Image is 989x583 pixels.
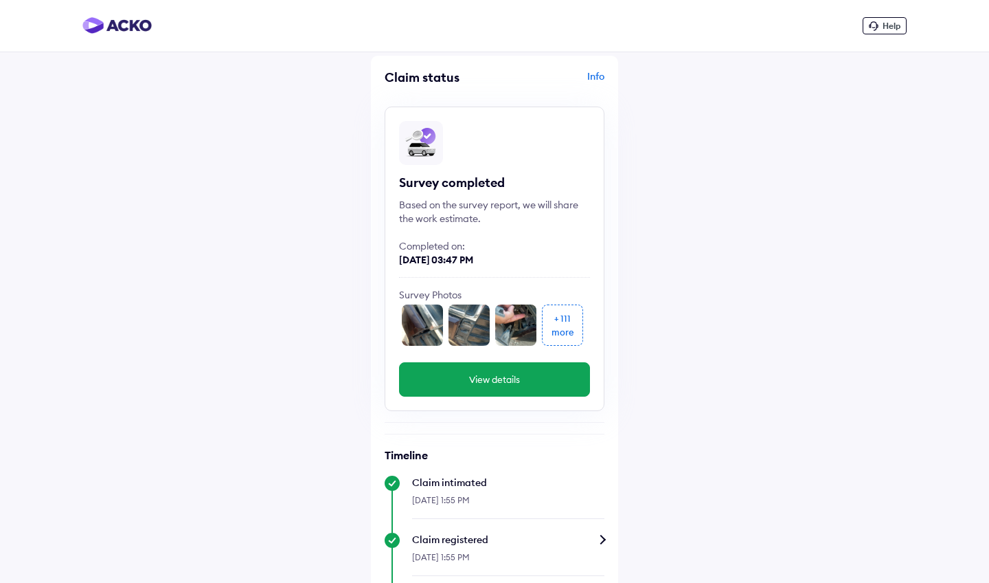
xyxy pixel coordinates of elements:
span: Help [883,21,900,31]
div: Claim status [385,69,491,85]
div: Claim registered [412,533,604,547]
img: front [495,305,536,346]
div: + 111 [554,311,571,325]
div: Claim intimated [412,476,604,489]
div: Survey Photos [399,288,590,302]
button: View details [399,362,590,397]
img: front [448,305,490,346]
div: Completed on: [399,239,590,253]
div: [DATE] 03:47 PM [399,253,590,267]
div: Survey completed [399,175,590,191]
h6: Timeline [385,448,604,462]
img: horizontal-gradient.png [82,17,152,34]
img: front [402,305,443,346]
div: Info [498,69,604,96]
div: more [552,325,574,339]
div: Based on the survey report, we will share the work estimate. [399,198,590,225]
div: [DATE] 1:55 PM [412,489,604,519]
div: [DATE] 1:55 PM [412,547,604,576]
